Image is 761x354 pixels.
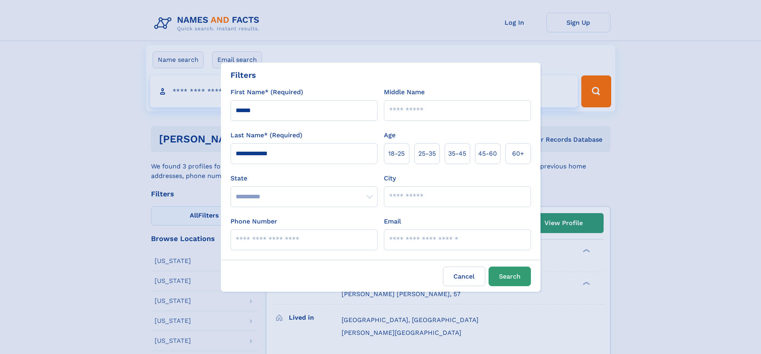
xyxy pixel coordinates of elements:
[448,149,466,158] span: 35‑45
[489,267,531,286] button: Search
[384,217,401,226] label: Email
[230,131,302,140] label: Last Name* (Required)
[230,174,378,183] label: State
[384,87,425,97] label: Middle Name
[418,149,436,158] span: 25‑35
[230,217,277,226] label: Phone Number
[230,87,303,97] label: First Name* (Required)
[512,149,524,158] span: 60+
[388,149,405,158] span: 18‑25
[478,149,497,158] span: 45‑60
[384,174,396,183] label: City
[443,267,485,286] label: Cancel
[230,69,256,81] div: Filters
[384,131,395,140] label: Age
